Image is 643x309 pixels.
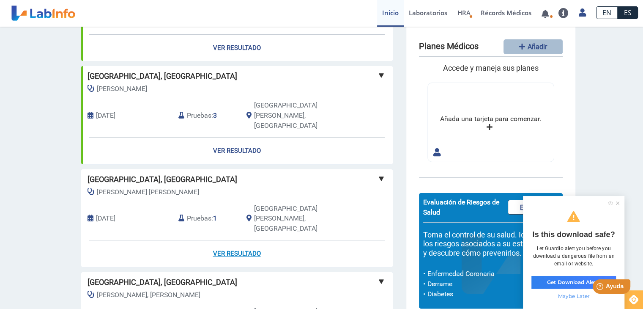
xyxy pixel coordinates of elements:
[423,198,499,216] span: Evaluación de Riesgos de Salud
[508,200,558,215] a: Empezar
[503,39,563,54] button: Añadir
[88,276,237,288] span: [GEOGRAPHIC_DATA], [GEOGRAPHIC_DATA]
[88,70,237,82] span: [GEOGRAPHIC_DATA], [GEOGRAPHIC_DATA]
[213,111,217,119] b: 3
[97,290,200,300] span: Alvarez Valentin, Dalitza
[443,63,539,72] span: Accede y maneja sus planes
[457,8,471,17] span: HRA
[96,110,115,121] span: 2023-09-08
[419,41,479,52] h4: Planes Médicos
[88,174,237,185] span: [GEOGRAPHIC_DATA], [GEOGRAPHIC_DATA]
[254,204,347,234] span: San Juan, PR
[96,213,115,223] span: 2025-09-18
[423,230,558,258] h5: Toma el control de su salud. Identifica los riesgos asociados a su estilo de vida y descubre cómo...
[172,204,240,234] div: :
[97,187,199,197] span: Melendez Rios, Melvin
[425,289,525,299] li: Diabetes
[528,43,547,51] span: Añadir
[568,276,634,300] iframe: Help widget launcher
[425,269,525,279] li: Enfermedad Coronaria
[596,6,618,19] a: EN
[172,100,240,131] div: :
[81,35,393,61] a: Ver Resultado
[81,138,393,164] a: Ver Resultado
[97,84,147,94] span: Velez, Angel
[187,213,211,223] span: Pruebas
[440,114,541,124] div: Añada una tarjeta para comenzar.
[81,240,393,267] a: Ver Resultado
[520,204,546,212] span: Empezar
[618,6,638,19] a: ES
[187,110,211,121] span: Pruebas
[425,279,525,289] li: Derrame
[254,100,347,131] span: San Juan, PR
[213,214,217,222] b: 1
